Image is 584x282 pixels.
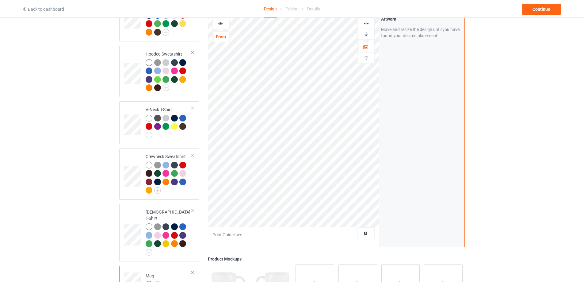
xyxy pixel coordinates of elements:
img: svg+xml;base64,PD94bWwgdmVyc2lvbj0iMS4wIiBlbmNvZGluZz0iVVRGLTgiPz4KPHN2ZyB3aWR0aD0iMjJweCIgaGVpZ2... [162,84,169,91]
img: svg%3E%0A [363,31,369,37]
div: Product Mockups [208,256,465,262]
div: Pricing [285,0,299,17]
div: Hooded Sweatshirt [146,51,191,91]
div: Hooded Sweatshirt [119,46,199,97]
img: svg+xml;base64,PD94bWwgdmVyc2lvbj0iMS4wIiBlbmNvZGluZz0iVVRGLTgiPz4KPHN2ZyB3aWR0aD0iMjJweCIgaGVpZ2... [146,132,152,138]
div: [DEMOGRAPHIC_DATA] T-Shirt [119,204,199,261]
a: Back to dashboard [22,7,64,12]
div: Front [213,34,229,40]
div: Move and resize the design until you have found your desired placement [381,26,462,39]
div: V-Neck T-Shirt [119,101,199,144]
div: Crewneck Sweatshirt [119,149,199,200]
div: Design [264,0,277,18]
div: Print Guidelines [212,232,242,238]
div: Crewneck Sweatshirt [146,153,191,193]
img: svg%3E%0A [363,55,369,61]
div: V-Neck T-Shirt [146,106,191,136]
img: svg+xml;base64,PD94bWwgdmVyc2lvbj0iMS4wIiBlbmNvZGluZz0iVVRGLTgiPz4KPHN2ZyB3aWR0aD0iMjJweCIgaGVpZ2... [146,249,152,256]
div: Details [307,0,320,17]
img: svg%3E%0A [363,21,369,26]
div: [DEMOGRAPHIC_DATA] T-Shirt [146,209,191,253]
div: Continue [522,4,561,15]
div: Artwork [381,16,462,22]
img: svg+xml;base64,PD94bWwgdmVyc2lvbj0iMS4wIiBlbmNvZGluZz0iVVRGLTgiPz4KPHN2ZyB3aWR0aD0iMjJweCIgaGVpZ2... [162,29,169,36]
img: svg+xml;base64,PD94bWwgdmVyc2lvbj0iMS4wIiBlbmNvZGluZz0iVVRGLTgiPz4KPHN2ZyB3aWR0aD0iMjJweCIgaGVpZ2... [154,187,161,194]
